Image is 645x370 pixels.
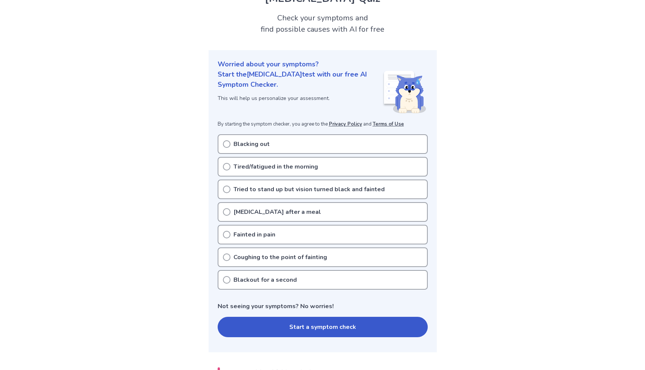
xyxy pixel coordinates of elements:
[218,302,428,311] p: Not seeing your symptoms? No worries!
[373,121,404,127] a: Terms of Use
[329,121,362,127] a: Privacy Policy
[382,71,426,113] img: Shiba
[233,162,318,171] p: Tired/fatigued in the morning
[233,253,327,262] p: Coughing to the point of fainting
[218,69,382,90] p: Start the [MEDICAL_DATA] test with our free AI Symptom Checker.
[233,140,270,149] p: Blacking out
[218,94,382,102] p: This will help us personalize your assessment.
[218,121,428,128] p: By starting the symptom checker, you agree to the and
[233,230,275,239] p: Fainted in pain
[233,185,385,194] p: Tried to stand up but vision turned black and fainted
[209,12,437,35] h2: Check your symptoms and find possible causes with AI for free
[233,275,297,284] p: Blackout for a second
[218,59,428,69] p: Worried about your symptoms?
[218,317,428,337] button: Start a symptom check
[233,207,321,216] p: [MEDICAL_DATA] after a meal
